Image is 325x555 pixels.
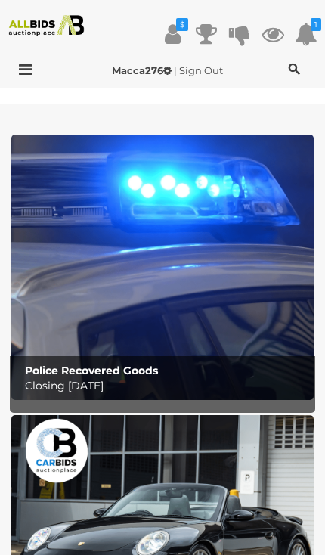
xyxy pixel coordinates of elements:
[11,135,314,399] img: Police Recovered Goods
[11,135,314,399] a: Police Recovered Goods Police Recovered Goods Closing [DATE]
[112,64,172,76] strong: Macca276
[311,18,321,31] i: 1
[25,364,158,377] b: Police Recovered Goods
[162,20,184,48] a: $
[176,18,188,31] i: $
[174,64,177,76] span: |
[295,20,317,48] a: 1
[5,15,88,36] img: Allbids.com.au
[25,377,308,395] p: Closing [DATE]
[112,64,174,76] a: Macca276
[179,64,223,76] a: Sign Out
